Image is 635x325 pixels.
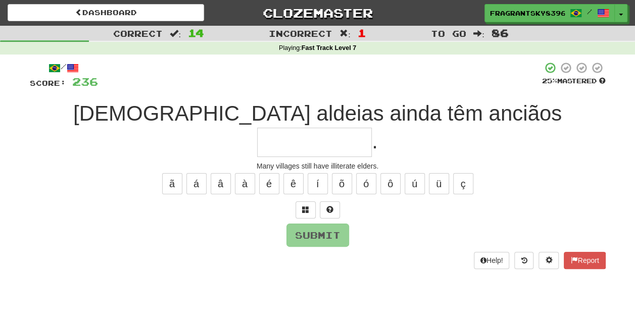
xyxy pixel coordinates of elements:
strong: Fast Track Level 7 [302,44,357,51]
span: 1 [358,27,366,39]
span: 236 [72,75,98,88]
button: Switch sentence to multiple choice alt+p [296,201,316,219]
button: ô [380,173,401,194]
button: ú [405,173,425,194]
span: . [372,129,378,153]
button: â [211,173,231,194]
button: Help! [474,252,510,269]
button: í [308,173,328,194]
span: To go [431,28,466,38]
span: 86 [492,27,509,39]
span: Incorrect [269,28,332,38]
button: ã [162,173,182,194]
div: Many villages still have illiterate elders. [30,161,606,171]
span: [DEMOGRAPHIC_DATA] aldeias ainda têm anciãos [73,101,562,125]
button: á [186,173,207,194]
span: 25 % [542,77,557,85]
span: : [339,29,351,38]
button: Submit [286,224,349,247]
span: FragrantSky8396 [490,9,565,18]
button: ç [453,173,473,194]
div: Mastered [542,77,606,86]
span: 14 [188,27,204,39]
button: à [235,173,255,194]
button: õ [332,173,352,194]
div: / [30,62,98,74]
button: Round history (alt+y) [514,252,533,269]
button: Report [564,252,605,269]
button: Single letter hint - you only get 1 per sentence and score half the points! alt+h [320,201,340,219]
span: Score: [30,79,66,87]
span: : [473,29,484,38]
span: : [170,29,181,38]
a: FragrantSky8396 / [484,4,615,22]
span: Correct [113,28,163,38]
a: Dashboard [8,4,204,21]
button: ê [283,173,304,194]
button: é [259,173,279,194]
span: / [587,8,592,15]
button: ó [356,173,376,194]
a: Clozemaster [219,4,416,22]
button: ü [429,173,449,194]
